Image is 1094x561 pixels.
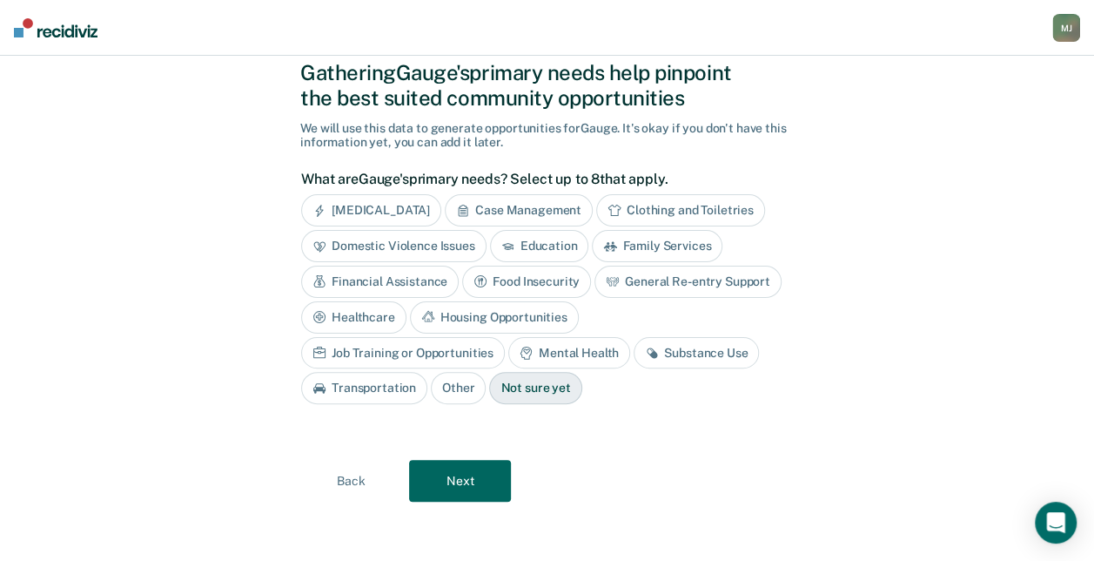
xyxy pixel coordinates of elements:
div: M J [1052,14,1080,42]
div: Gathering Gauge's primary needs help pinpoint the best suited community opportunities [300,60,794,111]
div: Education [490,230,589,262]
div: Financial Assistance [301,266,459,298]
div: Job Training or Opportunities [301,337,505,369]
button: Back [300,460,402,502]
div: Food Insecurity [462,266,591,298]
div: Open Intercom Messenger [1035,502,1077,544]
div: General Re-entry Support [594,266,782,298]
div: Domestic Violence Issues [301,230,487,262]
div: Healthcare [301,301,406,334]
div: Family Services [592,230,722,262]
div: Not sure yet [489,372,581,404]
button: MJ [1052,14,1080,42]
div: Transportation [301,372,427,404]
div: We will use this data to generate opportunities for Gauge . It's okay if you don't have this info... [300,121,794,151]
div: Other [431,372,486,404]
div: Mental Health [508,337,630,369]
div: Substance Use [634,337,759,369]
button: Next [409,460,511,502]
img: Recidiviz [14,18,97,37]
div: [MEDICAL_DATA] [301,194,441,226]
label: What are Gauge's primary needs? Select up to 8 that apply. [301,171,784,187]
div: Clothing and Toiletries [596,194,765,226]
div: Housing Opportunities [410,301,579,334]
div: Case Management [445,194,593,226]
